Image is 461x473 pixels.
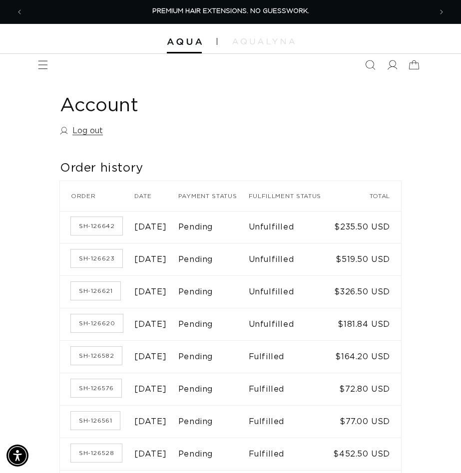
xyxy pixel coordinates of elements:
[249,211,333,243] td: Unfulfilled
[71,282,120,300] a: Order number SH-126621
[249,373,333,406] td: Fulfilled
[333,406,401,438] td: $77.00 USD
[178,406,249,438] td: Pending
[71,314,123,332] a: Order number SH-126620
[249,308,333,341] td: Unfulfilled
[134,385,167,393] time: [DATE]
[333,276,401,308] td: $326.50 USD
[333,341,401,373] td: $164.20 USD
[32,54,54,76] summary: Menu
[249,406,333,438] td: Fulfilled
[71,217,122,235] a: Order number SH-126642
[152,8,309,14] span: PREMIUM HAIR EXTENSIONS. NO GUESSWORK.
[178,373,249,406] td: Pending
[178,341,249,373] td: Pending
[60,161,401,176] h2: Order history
[178,308,249,341] td: Pending
[178,181,249,211] th: Payment status
[333,181,401,211] th: Total
[333,243,401,276] td: $519.50 USD
[249,276,333,308] td: Unfulfilled
[249,243,333,276] td: Unfulfilled
[134,450,167,458] time: [DATE]
[134,223,167,231] time: [DATE]
[134,418,167,426] time: [DATE]
[249,181,333,211] th: Fulfillment status
[134,255,167,263] time: [DATE]
[71,444,122,462] a: Order number SH-126528
[8,1,30,23] button: Previous announcement
[134,181,178,211] th: Date
[333,308,401,341] td: $181.84 USD
[71,379,121,397] a: Order number SH-126576
[71,412,120,430] a: Order number SH-126561
[71,249,122,267] a: Order number SH-126623
[249,341,333,373] td: Fulfilled
[134,288,167,296] time: [DATE]
[178,276,249,308] td: Pending
[178,243,249,276] td: Pending
[60,94,401,118] h1: Account
[333,438,401,471] td: $452.50 USD
[134,353,167,361] time: [DATE]
[431,1,453,23] button: Next announcement
[333,211,401,243] td: $235.50 USD
[178,438,249,471] td: Pending
[60,124,103,138] a: Log out
[411,425,461,473] iframe: Chat Widget
[178,211,249,243] td: Pending
[134,320,167,328] time: [DATE]
[6,445,28,467] div: Accessibility Menu
[333,373,401,406] td: $72.80 USD
[60,181,134,211] th: Order
[167,38,202,45] img: Aqua Hair Extensions
[359,54,381,76] summary: Search
[71,347,122,365] a: Order number SH-126582
[249,438,333,471] td: Fulfilled
[232,38,295,44] img: aqualyna.com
